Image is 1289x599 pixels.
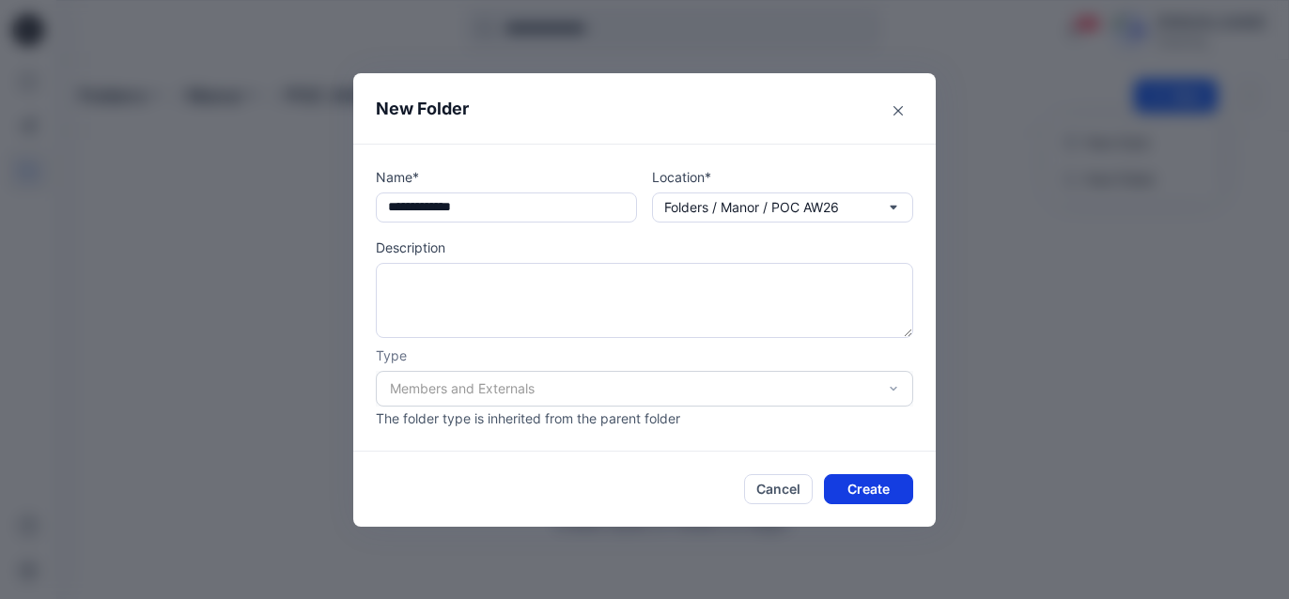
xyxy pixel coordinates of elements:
[652,167,913,187] p: Location*
[744,474,813,504] button: Cancel
[376,408,913,428] p: The folder type is inherited from the parent folder
[883,96,913,126] button: Close
[652,192,913,223] button: Folders / Manor / POC AW26
[824,474,913,504] button: Create
[376,167,637,187] p: Name*
[353,73,936,144] header: New Folder
[376,238,913,257] p: Description
[664,197,839,218] p: Folders / Manor / POC AW26
[376,346,913,365] p: Type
